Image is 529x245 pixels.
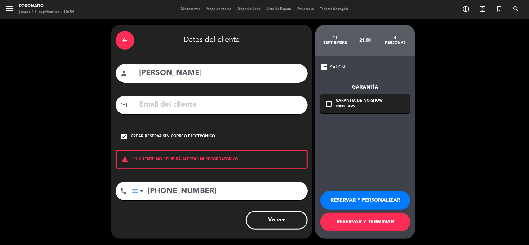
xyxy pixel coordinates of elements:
[380,40,410,45] div: personas
[132,182,308,200] input: Número de teléfono...
[139,98,303,111] input: Email del cliente
[320,191,410,210] button: RESERVAR Y PERSONALIZAR
[336,104,383,110] div: 80000 ARS
[479,5,486,13] i: exit_to_app
[496,5,503,13] i: turned_in_not
[120,101,128,109] i: mail_outline
[462,5,469,13] i: add_circle_outline
[320,63,328,71] span: dashboard
[330,64,345,71] span: SALON
[139,67,303,80] input: Nombre del cliente
[512,5,520,13] i: search
[380,35,410,40] div: 4
[203,7,234,11] span: Mapa de mesas
[325,100,333,107] i: check_box_outline_blank
[120,70,128,77] i: person
[317,7,351,11] span: Tarjetas de regalo
[264,7,294,11] span: Lista de Espera
[320,40,350,45] div: septiembre
[120,187,127,195] i: phone
[117,156,133,163] i: warning
[246,211,308,230] button: Volver
[234,7,264,11] span: Disponibilidad
[121,37,129,44] i: arrow_back
[131,133,215,140] div: Crear reserva sin correo electrónico
[320,83,410,91] div: Garantía
[116,29,308,51] div: Datos del cliente
[320,213,410,231] button: RESERVAR Y TERMINAR
[178,7,203,11] span: Mis reservas
[19,9,74,15] div: jueves 11. septiembre - 10:59
[336,98,383,104] div: Garantía de no-show
[5,4,14,13] i: menu
[294,7,317,11] span: Pre-acceso
[19,3,74,9] div: Coronado
[120,133,128,140] i: check_box
[350,29,380,51] div: 21:00
[320,35,350,40] div: 11
[5,4,14,15] button: menu
[116,150,308,169] div: EL CLIENTE NO RECIBIRÁ ALERTAS NI RECORDATORIOS
[132,182,146,200] div: Argentina: +54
